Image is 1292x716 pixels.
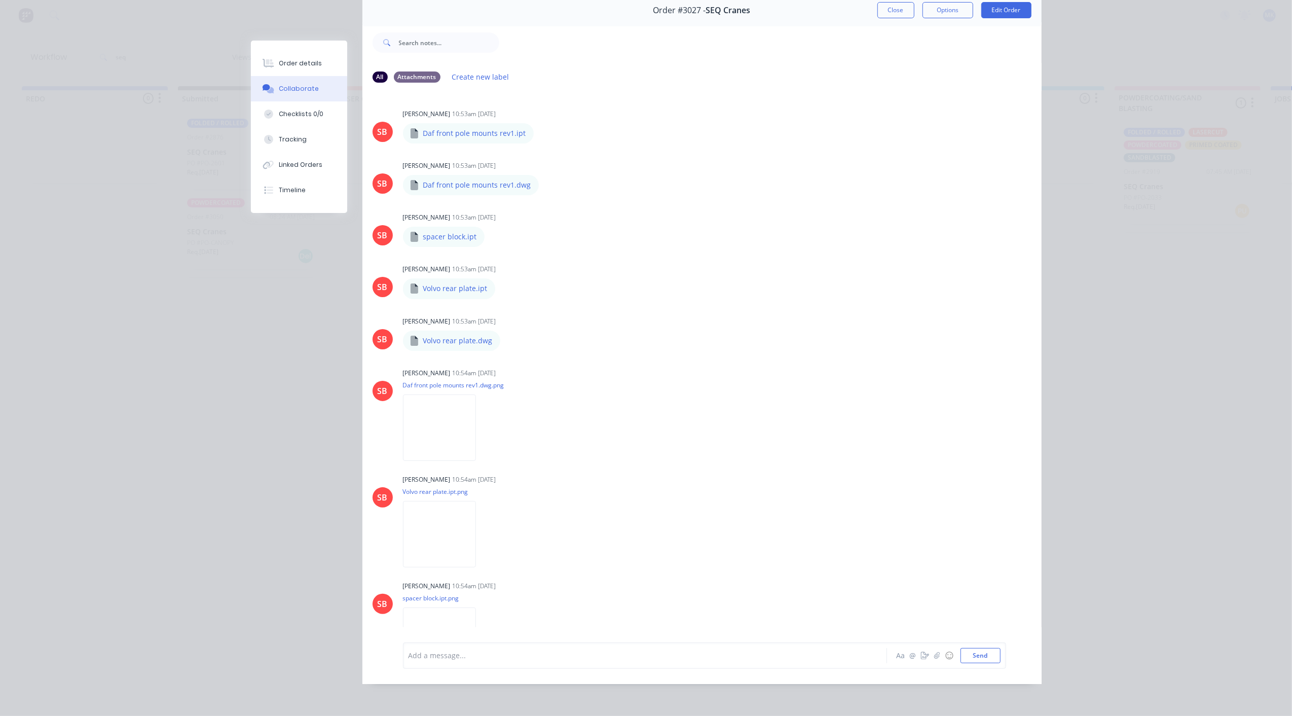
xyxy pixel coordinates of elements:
div: 10:53am [DATE] [453,317,496,326]
p: Daf front pole mounts rev1.dwg.png [403,381,504,389]
div: SB [378,385,388,397]
div: [PERSON_NAME] [403,213,451,222]
div: SB [378,229,388,241]
button: Tracking [251,127,347,152]
div: 10:53am [DATE] [453,161,496,170]
button: Close [877,2,914,18]
button: @ [907,650,919,662]
div: SB [378,281,388,293]
p: Daf front pole mounts rev1.dwg [423,180,531,190]
div: 10:54am [DATE] [453,582,496,591]
div: Linked Orders [279,160,322,169]
p: Daf front pole mounts rev1.ipt [423,128,526,138]
div: SB [378,598,388,610]
div: 10:54am [DATE] [453,475,496,484]
div: SB [378,177,388,190]
div: [PERSON_NAME] [403,110,451,119]
button: ☺ [943,650,955,662]
span: SEQ Cranes [706,6,751,15]
p: spacer block.ipt.png [403,594,486,602]
button: Checklists 0/0 [251,101,347,127]
p: Volvo rear plate.dwg [423,336,493,346]
input: Search notes... [399,32,499,53]
button: Linked Orders [251,152,347,177]
div: Timeline [279,186,306,195]
button: Order details [251,51,347,76]
div: SB [378,491,388,504]
div: [PERSON_NAME] [403,161,451,170]
button: Aa [895,650,907,662]
p: Volvo rear plate.ipt.png [403,487,486,496]
div: Order details [279,59,322,68]
button: Edit Order [981,2,1031,18]
button: Timeline [251,177,347,203]
div: [PERSON_NAME] [403,369,451,378]
div: [PERSON_NAME] [403,475,451,484]
div: 10:54am [DATE] [453,369,496,378]
button: Send [961,648,1001,663]
span: Order #3027 - [653,6,706,15]
div: Tracking [279,135,307,144]
div: All [373,71,388,83]
div: SB [378,126,388,138]
div: Checklists 0/0 [279,110,323,119]
div: 10:53am [DATE] [453,213,496,222]
div: 10:53am [DATE] [453,110,496,119]
p: spacer block.ipt [423,232,477,242]
button: Options [922,2,973,18]
button: Create new label [447,70,514,84]
div: Collaborate [279,84,319,93]
p: Volvo rear plate.ipt [423,283,488,294]
div: Attachments [394,71,440,83]
div: [PERSON_NAME] [403,317,451,326]
div: SB [378,333,388,345]
div: [PERSON_NAME] [403,582,451,591]
div: [PERSON_NAME] [403,265,451,274]
div: 10:53am [DATE] [453,265,496,274]
button: Collaborate [251,76,347,101]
